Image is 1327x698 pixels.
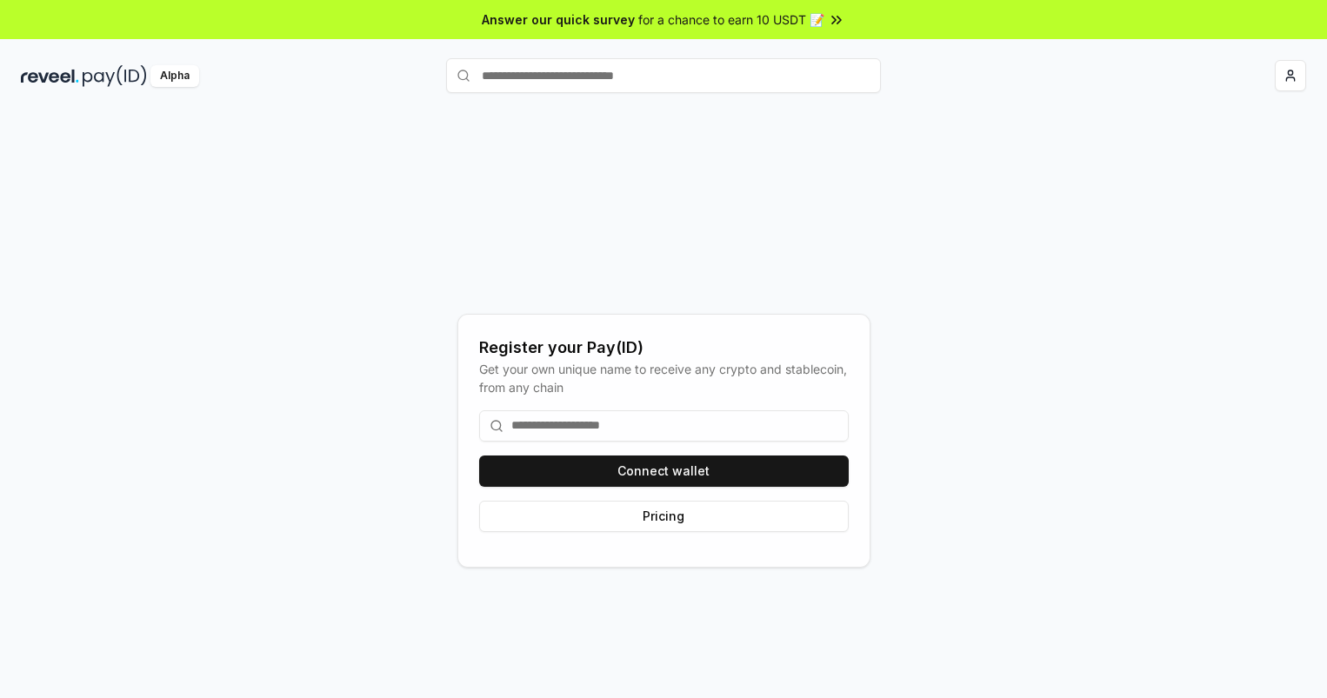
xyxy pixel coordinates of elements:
div: Alpha [150,65,199,87]
div: Get your own unique name to receive any crypto and stablecoin, from any chain [479,360,849,396]
span: for a chance to earn 10 USDT 📝 [638,10,824,29]
div: Register your Pay(ID) [479,336,849,360]
img: pay_id [83,65,147,87]
button: Pricing [479,501,849,532]
span: Answer our quick survey [482,10,635,29]
button: Connect wallet [479,455,849,487]
img: reveel_dark [21,65,79,87]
